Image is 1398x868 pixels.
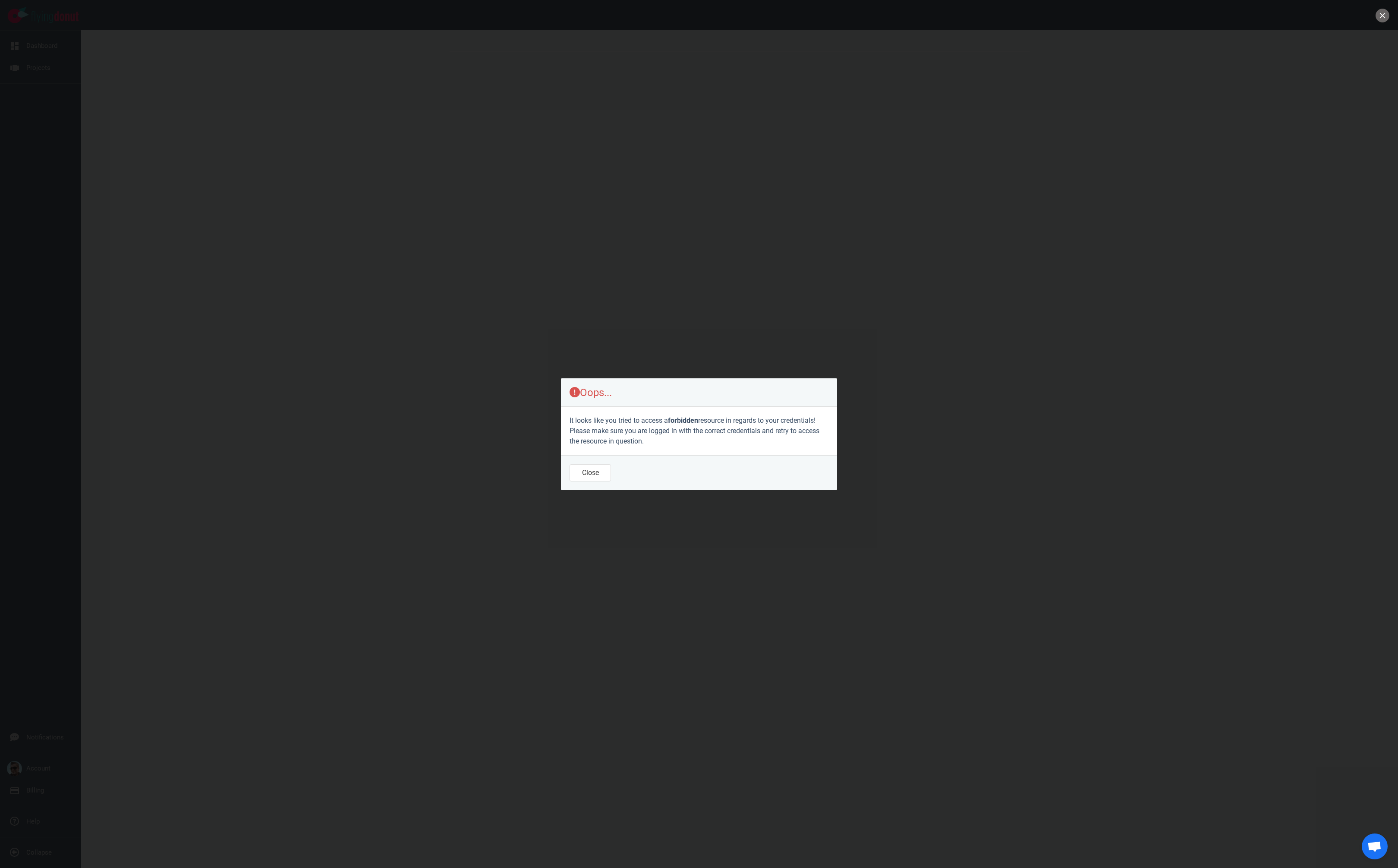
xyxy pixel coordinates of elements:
[570,387,828,398] p: Oops...
[570,464,611,481] button: Close
[668,416,698,425] b: forbidden
[1362,833,1388,859] div: Open de chat
[1376,9,1389,22] button: close
[561,407,837,455] section: It looks like you tried to access a resource in regards to your credentials! Please make sure you...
